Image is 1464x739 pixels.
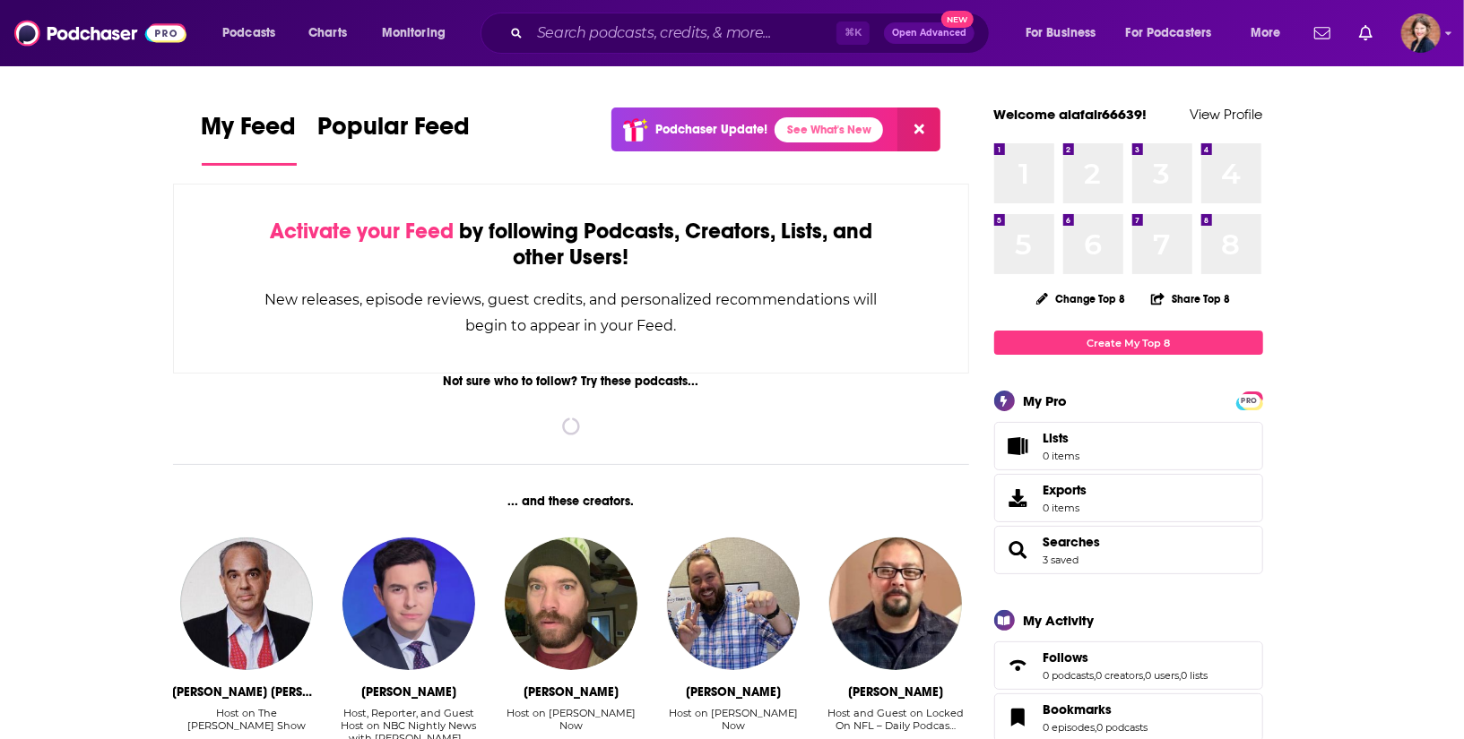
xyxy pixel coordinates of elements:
[318,111,471,166] a: Popular Feed
[1001,434,1036,459] span: Lists
[1401,13,1441,53] img: User Profile
[180,537,313,670] img: John Calvin Batchelor
[1001,705,1036,730] a: Bookmarks
[1044,669,1095,682] a: 0 podcasts
[202,111,297,166] a: My Feed
[1024,612,1095,629] div: My Activity
[202,111,297,152] span: My Feed
[1144,669,1146,682] span: ,
[505,537,637,670] img: Gus Tootell
[361,684,456,700] div: Tom Llamas
[1150,281,1231,316] button: Share Top 8
[836,21,870,45] span: ⌘ K
[382,21,446,46] span: Monitoring
[270,218,454,245] span: Activate your Feed
[1044,430,1070,446] span: Lists
[222,21,275,46] span: Podcasts
[1044,482,1087,498] span: Exports
[1044,450,1080,462] span: 0 items
[308,21,347,46] span: Charts
[210,19,299,47] button: open menu
[1191,106,1263,123] a: View Profile
[1239,394,1260,408] span: PRO
[497,707,645,732] div: Host on [PERSON_NAME] Now
[892,29,966,38] span: Open Advanced
[264,219,879,271] div: by following Podcasts, Creators, Lists, and other Users!
[1044,701,1148,718] a: Bookmarks
[994,422,1263,470] a: Lists
[1401,13,1441,53] span: Logged in as alafair66639
[1001,486,1036,511] span: Exports
[775,117,883,142] a: See What's New
[530,19,836,47] input: Search podcasts, credits, & more...
[1182,669,1208,682] a: 0 lists
[1001,537,1036,563] a: Searches
[1013,19,1119,47] button: open menu
[1096,721,1097,734] span: ,
[1026,288,1137,310] button: Change Top 8
[994,641,1263,690] span: Follows
[173,494,970,509] div: ... and these creators.
[994,106,1148,123] a: Welcome alafair66639!
[173,707,321,732] div: Host on The [PERSON_NAME] Show
[1096,669,1144,682] a: 0 creators
[1044,701,1113,718] span: Bookmarks
[14,16,186,50] img: Podchaser - Follow, Share and Rate Podcasts
[829,537,962,670] img: David Harrison
[1044,430,1080,446] span: Lists
[821,707,969,732] div: Host and Guest on Locked On NFL – Daily Podcas…
[1026,21,1096,46] span: For Business
[1401,13,1441,53] button: Show profile menu
[1114,19,1238,47] button: open menu
[941,11,974,28] span: New
[659,707,807,732] div: Host on [PERSON_NAME] Now
[994,526,1263,574] span: Searches
[524,684,619,700] div: Gus Tootell
[1097,721,1148,734] a: 0 podcasts
[686,684,781,700] div: Colter Nuanez
[1251,21,1281,46] span: More
[848,684,943,700] div: David Harrison
[1044,502,1087,514] span: 0 items
[1001,653,1036,678] a: Follows
[1238,19,1304,47] button: open menu
[994,331,1263,355] a: Create My Top 8
[264,287,879,339] div: New releases, episode reviews, guest credits, and personalized recommendations will begin to appe...
[1307,18,1338,48] a: Show notifications dropdown
[994,474,1263,522] a: Exports
[1044,721,1096,734] a: 0 episodes
[667,537,800,670] img: Colter Nuanez
[1044,649,1208,666] a: Follows
[1095,669,1096,682] span: ,
[498,13,1007,54] div: Search podcasts, credits, & more...
[655,122,767,137] p: Podchaser Update!
[1044,534,1101,550] a: Searches
[369,19,469,47] button: open menu
[1180,669,1182,682] span: ,
[1044,649,1089,666] span: Follows
[173,374,970,389] div: Not sure who to follow? Try these podcasts...
[1044,554,1079,566] a: 3 saved
[318,111,471,152] span: Popular Feed
[173,684,321,700] div: John Calvin Batchelor
[342,537,475,670] img: Tom Llamas
[297,19,358,47] a: Charts
[1126,21,1212,46] span: For Podcasters
[1239,393,1260,407] a: PRO
[884,22,975,44] button: Open AdvancedNew
[1146,669,1180,682] a: 0 users
[1352,18,1380,48] a: Show notifications dropdown
[1024,392,1068,409] div: My Pro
